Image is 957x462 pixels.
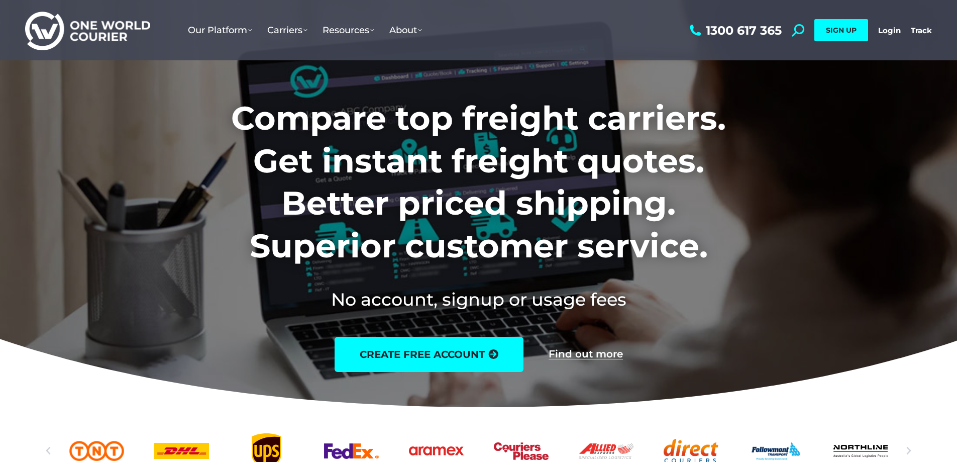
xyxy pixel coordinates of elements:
span: SIGN UP [826,26,857,35]
a: 1300 617 365 [687,24,782,37]
a: Track [911,26,932,35]
h1: Compare top freight carriers. Get instant freight quotes. Better priced shipping. Superior custom... [165,97,792,267]
span: About [389,25,422,36]
a: Find out more [549,349,623,360]
a: create free account [335,337,523,372]
a: About [382,15,430,46]
a: Our Platform [180,15,260,46]
span: Resources [323,25,374,36]
a: Resources [315,15,382,46]
span: Our Platform [188,25,252,36]
img: One World Courier [25,10,150,51]
a: Carriers [260,15,315,46]
h2: No account, signup or usage fees [165,287,792,312]
span: Carriers [267,25,307,36]
a: SIGN UP [814,19,868,41]
a: Login [878,26,901,35]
